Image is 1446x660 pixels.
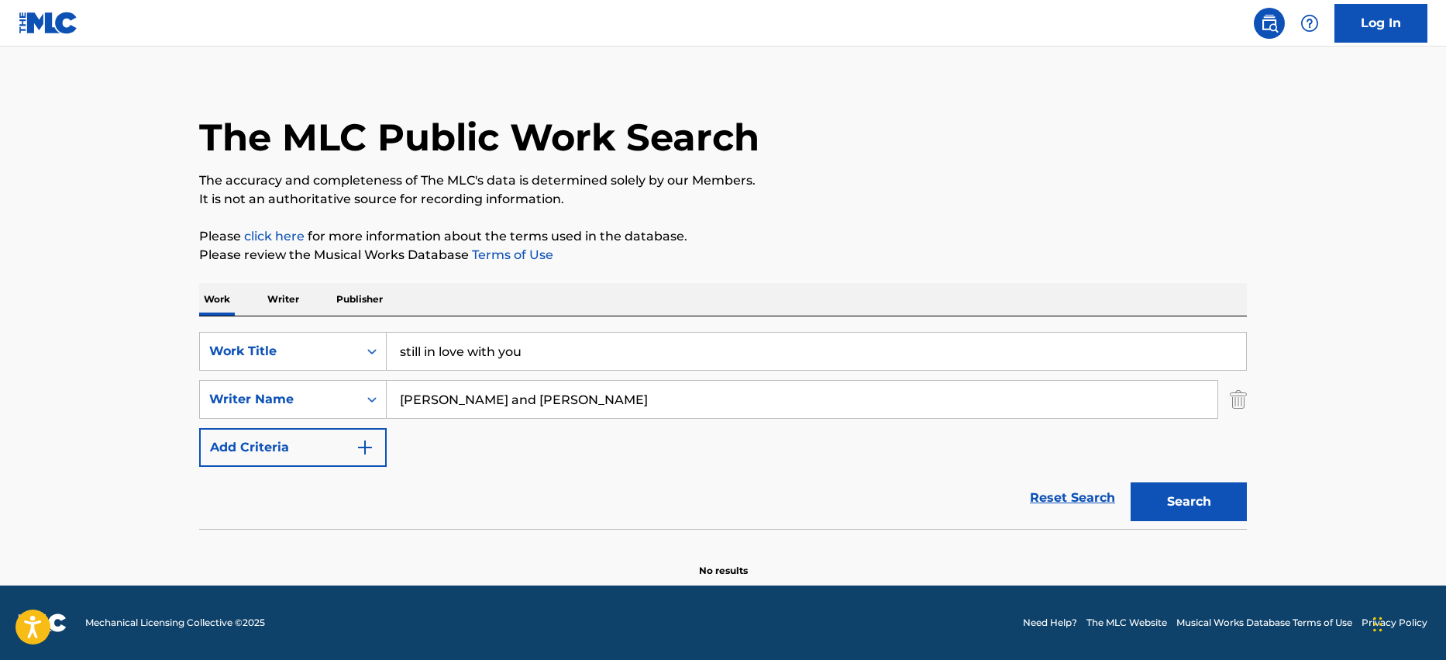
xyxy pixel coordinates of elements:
a: Public Search [1254,8,1285,39]
img: logo [19,613,67,632]
div: Writer Name [209,390,349,409]
p: No results [699,545,748,578]
button: Search [1131,482,1247,521]
iframe: Chat Widget [1369,586,1446,660]
a: The MLC Website [1086,616,1167,630]
button: Add Criteria [199,428,387,467]
a: Terms of Use [469,247,553,262]
a: Reset Search [1022,481,1123,515]
p: The accuracy and completeness of The MLC's data is determined solely by our Members. [199,171,1247,190]
p: Please for more information about the terms used in the database. [199,227,1247,246]
div: Drag [1373,601,1382,648]
div: Work Title [209,342,349,361]
a: Musical Works Database Terms of Use [1176,616,1352,630]
p: Writer [263,283,304,316]
a: Need Help? [1023,616,1077,630]
img: Delete Criterion [1230,380,1247,419]
p: Please review the Musical Works Database [199,246,1247,264]
img: 9d2ae6d4665cec9f34b9.svg [356,438,374,457]
p: Publisher [332,283,387,316]
div: Help [1294,8,1325,39]
a: click here [244,229,305,244]
h1: The MLC Public Work Search [199,114,759,161]
a: Privacy Policy [1362,616,1427,630]
img: help [1300,14,1319,33]
a: Log In [1334,4,1427,43]
img: search [1260,14,1279,33]
img: MLC Logo [19,12,78,34]
form: Search Form [199,332,1247,529]
p: Work [199,283,235,316]
span: Mechanical Licensing Collective © 2025 [85,616,265,630]
p: It is not an authoritative source for recording information. [199,190,1247,209]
